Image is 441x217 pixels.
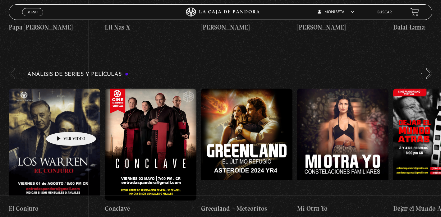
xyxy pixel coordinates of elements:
a: Buscar [377,11,392,14]
h4: Mi Otra Yo [297,204,388,214]
h3: Análisis de series y películas [27,72,128,77]
span: Cerrar [25,16,40,20]
h4: [PERSON_NAME] [201,22,292,32]
h4: Papa [PERSON_NAME] [9,22,100,32]
h4: El Conjuro [9,204,100,214]
h4: Conclave [105,204,196,214]
button: Next [421,68,432,79]
a: View your shopping cart [411,8,419,16]
span: Monibeta [318,10,354,14]
span: Menu [27,10,38,14]
button: Previous [9,68,20,79]
h4: [PERSON_NAME] [297,22,388,32]
h4: Lil Nas X [105,22,196,32]
h4: Greenland – Meteoritos [201,204,292,214]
